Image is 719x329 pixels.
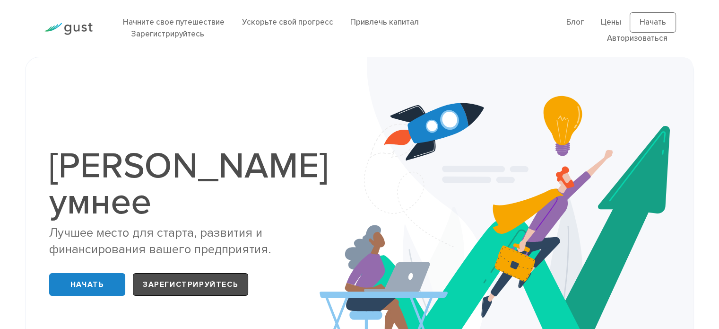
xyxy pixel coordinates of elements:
[49,225,271,257] font: Лучшее место для старта, развития и финансирования вашего предприятия.
[49,145,328,223] font: [PERSON_NAME] умнее
[70,280,104,289] font: Начать
[640,18,666,27] font: Начать
[601,18,621,27] a: Цены
[49,273,125,296] a: Начать
[350,18,418,27] a: Привлечь капитал
[133,273,248,296] a: Зарегистрируйтесь
[43,23,93,35] img: Логотип Порыва
[566,18,584,27] a: Блог
[607,34,667,43] a: Авторизоваться
[131,29,204,39] a: Зарегистрируйтесь
[143,280,238,289] font: Зарегистрируйтесь
[630,12,676,33] a: Начать
[242,18,333,27] a: Ускорьте свой прогресс
[123,18,225,27] a: Начните свое путешествие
